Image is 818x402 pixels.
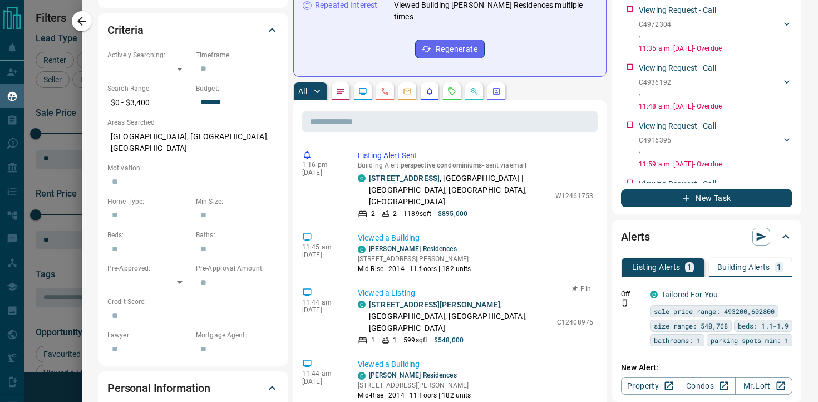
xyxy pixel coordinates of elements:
[358,232,593,244] p: Viewed a Building
[369,300,500,309] a: [STREET_ADDRESS][PERSON_NAME]
[639,17,792,42] div: C4972304,
[557,317,593,327] p: C12408975
[434,335,464,345] p: $548,000
[621,189,792,207] button: New Task
[447,87,456,96] svg: Requests
[358,390,471,400] p: Mid-Rise | 2014 | 11 floors | 182 units
[358,380,471,390] p: [STREET_ADDRESS][PERSON_NAME]
[639,43,792,53] p: 11:35 a.m. [DATE] - Overdue
[107,263,190,273] p: Pre-Approved:
[302,378,341,385] p: [DATE]
[371,209,375,219] p: 2
[621,228,650,246] h2: Alerts
[336,87,345,96] svg: Notes
[654,306,775,317] span: sale price range: 493200,602800
[369,174,440,183] a: [STREET_ADDRESS]
[107,94,190,112] p: $0 - $3,400
[632,263,681,271] p: Listing Alerts
[639,77,671,87] p: C4936192
[302,161,341,169] p: 1:16 pm
[403,209,431,219] p: 1189 sqft
[650,291,658,298] div: condos.ca
[621,377,678,395] a: Property
[302,370,341,378] p: 11:44 am
[415,40,485,58] button: Regenerate
[639,30,671,40] p: ,
[302,306,341,314] p: [DATE]
[302,169,341,177] p: [DATE]
[358,359,593,370] p: Viewed a Building
[107,117,279,128] p: Areas Searched:
[555,191,593,201] p: W12461753
[196,50,279,60] p: Timeframe:
[738,320,789,331] span: beds: 1.1-1.9
[470,87,479,96] svg: Opportunities
[358,87,367,96] svg: Lead Browsing Activity
[369,299,551,334] p: , [GEOGRAPHIC_DATA], [GEOGRAPHIC_DATA], [GEOGRAPHIC_DATA]
[639,19,671,30] p: C4972304
[565,284,598,294] button: Pin
[639,120,716,132] p: Viewing Request - Call
[371,335,375,345] p: 1
[369,371,457,379] a: [PERSON_NAME] Residences
[358,301,366,308] div: condos.ca
[107,230,190,240] p: Beds:
[358,254,471,264] p: [STREET_ADDRESS][PERSON_NAME]
[639,75,792,100] div: C4936192,
[107,375,279,401] div: Personal Information
[358,246,366,253] div: condos.ca
[196,263,279,273] p: Pre-Approval Amount:
[107,128,279,158] p: [GEOGRAPHIC_DATA], [GEOGRAPHIC_DATA], [GEOGRAPHIC_DATA]
[358,264,471,274] p: Mid-Rise | 2014 | 11 floors | 182 units
[621,362,792,374] p: New Alert:
[107,379,210,397] h2: Personal Information
[639,101,792,111] p: 11:48 a.m. [DATE] - Overdue
[621,223,792,250] div: Alerts
[654,320,728,331] span: size range: 540,768
[107,163,279,173] p: Motivation:
[107,17,279,43] div: Criteria
[639,178,716,190] p: Viewing Request - Call
[298,87,307,95] p: All
[492,87,501,96] svg: Agent Actions
[401,161,482,169] span: perspective condominiums
[107,197,190,207] p: Home Type:
[196,230,279,240] p: Baths:
[639,133,792,158] div: C4916395,
[403,335,427,345] p: 599 sqft
[393,335,397,345] p: 1
[678,377,735,395] a: Condos
[687,263,692,271] p: 1
[621,289,643,299] p: Off
[358,287,593,299] p: Viewed a Listing
[735,377,792,395] a: Mr.Loft
[302,298,341,306] p: 11:44 am
[107,21,144,39] h2: Criteria
[654,335,701,346] span: bathrooms: 1
[196,197,279,207] p: Min Size:
[661,290,718,299] a: Tailored For You
[621,299,629,307] svg: Push Notification Only
[369,173,550,208] p: , [GEOGRAPHIC_DATA] | [GEOGRAPHIC_DATA], [GEOGRAPHIC_DATA], [GEOGRAPHIC_DATA]
[639,145,671,155] p: ,
[639,4,716,16] p: Viewing Request - Call
[302,251,341,259] p: [DATE]
[196,84,279,94] p: Budget:
[196,330,279,340] p: Mortgage Agent:
[107,297,279,307] p: Credit Score:
[381,87,390,96] svg: Calls
[358,161,593,169] p: Building Alert : - sent via email
[107,330,190,340] p: Lawyer:
[107,50,190,60] p: Actively Searching:
[393,209,397,219] p: 2
[358,372,366,380] div: condos.ca
[358,174,366,182] div: condos.ca
[302,243,341,251] p: 11:45 am
[717,263,770,271] p: Building Alerts
[358,150,593,161] p: Listing Alert Sent
[777,263,781,271] p: 1
[639,62,716,74] p: Viewing Request - Call
[369,245,457,253] a: [PERSON_NAME] Residences
[107,84,190,94] p: Search Range:
[438,209,467,219] p: $895,000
